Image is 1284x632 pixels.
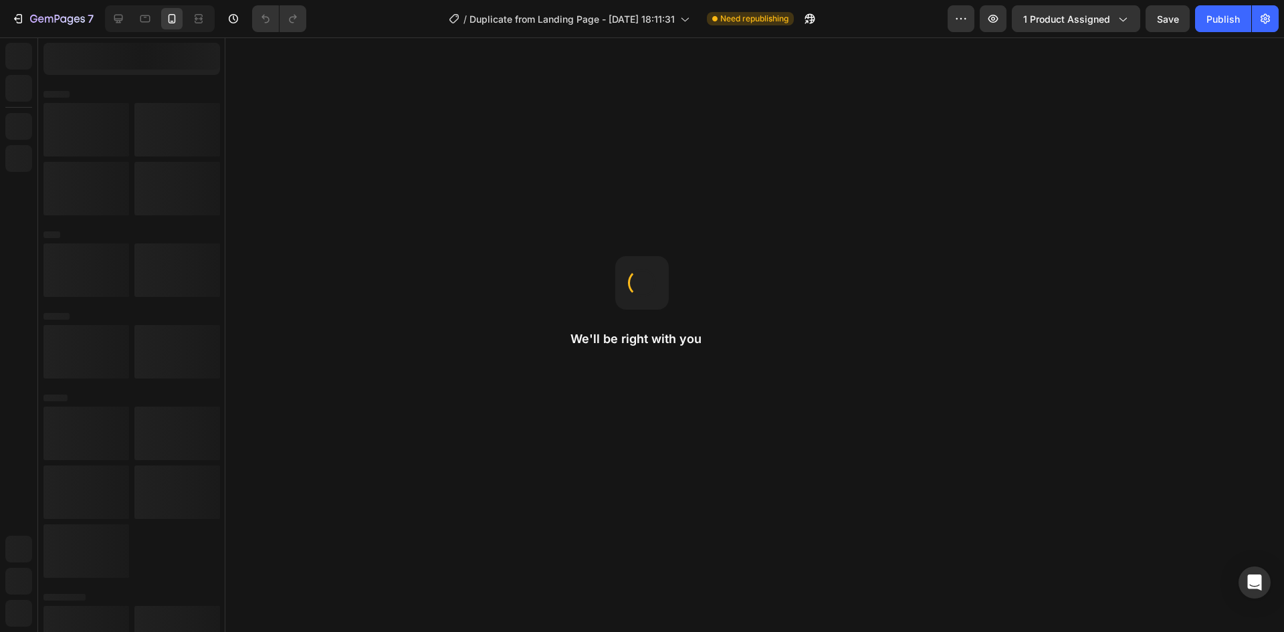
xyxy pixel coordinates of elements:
[1023,12,1110,26] span: 1 product assigned
[1206,12,1240,26] div: Publish
[5,5,100,32] button: 7
[463,12,467,26] span: /
[720,13,788,25] span: Need republishing
[88,11,94,27] p: 7
[252,5,306,32] div: Undo/Redo
[1012,5,1140,32] button: 1 product assigned
[469,12,675,26] span: Duplicate from Landing Page - [DATE] 18:11:31
[570,331,714,347] h2: We'll be right with you
[1157,13,1179,25] span: Save
[1195,5,1251,32] button: Publish
[1146,5,1190,32] button: Save
[1239,566,1271,599] div: Open Intercom Messenger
